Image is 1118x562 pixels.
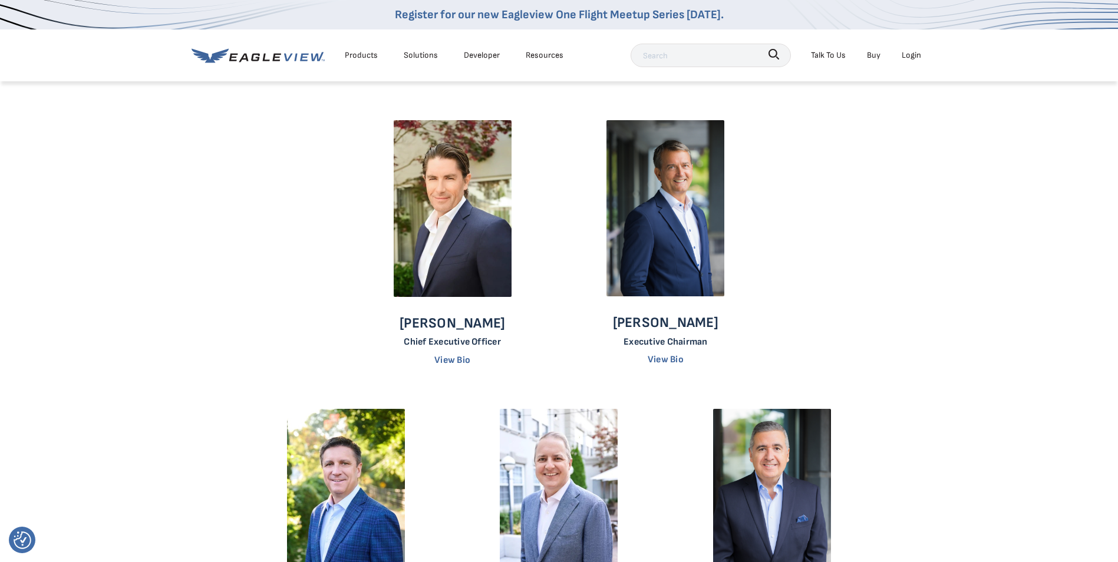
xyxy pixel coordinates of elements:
input: Search [631,44,791,67]
p: [PERSON_NAME] [400,315,505,332]
a: Developer [464,48,500,62]
a: View Bio [648,354,684,365]
div: Resources [526,48,563,62]
button: Consent Preferences [14,531,31,549]
a: Buy [867,48,880,62]
div: Login [902,48,921,62]
img: Piers Dormeyer - Chief Executive Officer [394,120,512,297]
div: Solutions [404,48,438,62]
p: Chief Executive Officer [400,336,505,348]
p: Executive Chairman [613,336,718,348]
div: Talk To Us [811,48,846,62]
a: View Bio [434,355,470,366]
div: Products [345,48,378,62]
p: [PERSON_NAME] [613,314,718,332]
a: Register for our new Eagleview One Flight Meetup Series [DATE]. [395,8,724,22]
img: Revisit consent button [14,531,31,549]
img: Chris Jurasek - Chief Executive Officer [606,120,724,297]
